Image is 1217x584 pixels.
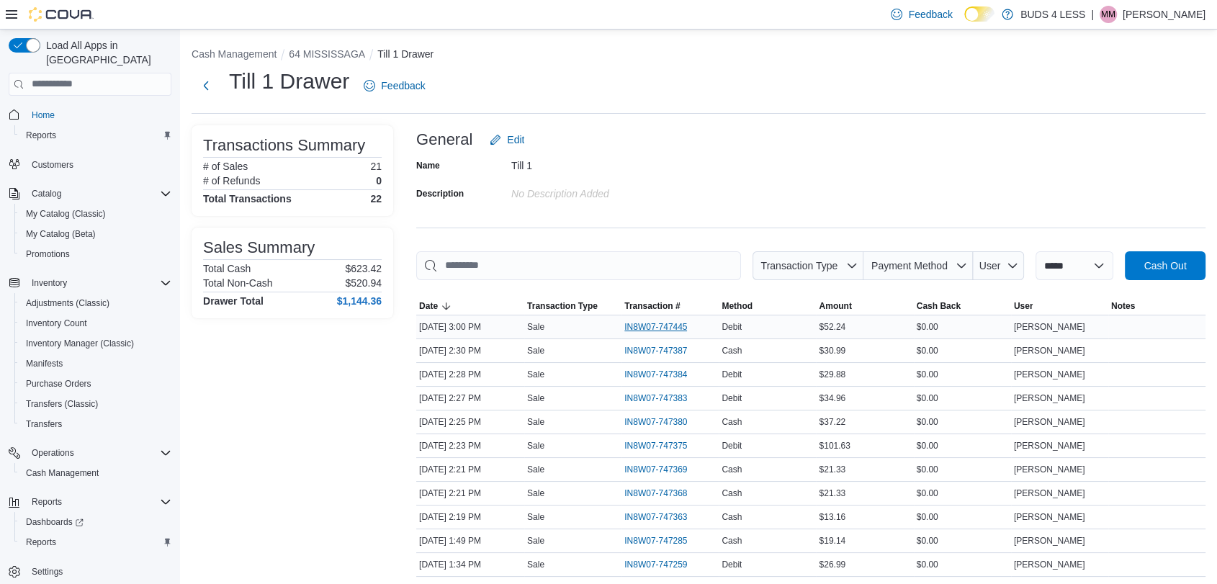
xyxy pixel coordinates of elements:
span: [PERSON_NAME] [1014,464,1085,475]
h4: 22 [370,193,382,205]
button: Transfers (Classic) [14,394,177,414]
div: $0.00 [914,532,1011,549]
button: Date [416,297,524,315]
a: Inventory Count [20,315,93,332]
button: Transaction Type [524,297,621,315]
h3: Transactions Summary [203,137,365,154]
span: Notes [1111,300,1135,312]
div: $0.00 [914,508,1011,526]
span: Reports [26,493,171,511]
button: User [973,251,1024,280]
h6: Total Non-Cash [203,277,273,289]
h3: Sales Summary [203,239,315,256]
span: Transfers (Classic) [20,395,171,413]
p: Sale [527,559,544,570]
span: My Catalog (Classic) [26,208,106,220]
div: $0.00 [914,461,1011,478]
button: Reports [26,493,68,511]
span: Edit [507,132,524,147]
div: [DATE] 2:23 PM [416,437,524,454]
button: Inventory [26,274,73,292]
div: $0.00 [914,437,1011,454]
span: Catalog [26,185,171,202]
button: User [1011,297,1108,315]
button: IN8W07-747363 [624,508,701,526]
a: My Catalog (Beta) [20,225,102,243]
button: Payment Method [863,251,973,280]
span: [PERSON_NAME] [1014,321,1085,333]
a: Promotions [20,246,76,263]
span: IN8W07-747375 [624,440,687,452]
span: IN8W07-747384 [624,369,687,380]
a: Manifests [20,355,68,372]
div: [DATE] 2:19 PM [416,508,524,526]
h6: # of Sales [203,161,248,172]
h4: $1,144.36 [337,295,382,307]
span: Promotions [26,248,70,260]
span: IN8W07-747368 [624,488,687,499]
button: Catalog [26,185,67,202]
span: $26.99 [819,559,845,570]
p: 21 [370,161,382,172]
button: Cash Out [1125,251,1205,280]
input: Dark Mode [964,6,994,22]
div: [DATE] 2:30 PM [416,342,524,359]
button: Inventory Manager (Classic) [14,333,177,354]
span: Catalog [32,188,61,199]
a: Customers [26,156,79,174]
span: Purchase Orders [26,378,91,390]
span: Settings [26,562,171,580]
img: Cova [29,7,94,22]
div: [DATE] 2:21 PM [416,461,524,478]
span: Dashboards [26,516,84,528]
button: IN8W07-747369 [624,461,701,478]
p: $623.42 [345,263,382,274]
span: Promotions [20,246,171,263]
span: $30.99 [819,345,845,356]
h6: # of Refunds [203,175,260,187]
div: No Description added [511,182,704,199]
span: Reports [20,127,171,144]
button: Transaction Type [753,251,863,280]
span: IN8W07-747285 [624,535,687,547]
input: This is a search bar. As you type, the results lower in the page will automatically filter. [416,251,741,280]
div: $0.00 [914,342,1011,359]
span: Manifests [20,355,171,372]
button: Transaction # [621,297,719,315]
span: Reports [26,130,56,141]
span: IN8W07-747380 [624,416,687,428]
span: Transaction Type [760,260,837,271]
h3: General [416,131,472,148]
p: [PERSON_NAME] [1123,6,1205,23]
span: Cash [722,345,742,356]
button: IN8W07-747259 [624,556,701,573]
div: [DATE] 2:28 PM [416,366,524,383]
span: Purchase Orders [20,375,171,392]
a: Purchase Orders [20,375,97,392]
span: $37.22 [819,416,845,428]
div: $0.00 [914,485,1011,502]
button: Adjustments (Classic) [14,293,177,313]
span: [PERSON_NAME] [1014,511,1085,523]
span: Load All Apps in [GEOGRAPHIC_DATA] [40,38,171,67]
span: Reports [20,534,171,551]
button: Inventory [3,273,177,293]
span: $101.63 [819,440,850,452]
h4: Total Transactions [203,193,292,205]
span: Operations [32,447,74,459]
button: Operations [26,444,80,462]
p: 0 [376,175,382,187]
a: Transfers [20,415,68,433]
span: Date [419,300,438,312]
button: Reports [3,492,177,512]
div: $0.00 [914,556,1011,573]
a: Reports [20,534,62,551]
div: [DATE] 2:27 PM [416,390,524,407]
p: Sale [527,416,544,428]
div: $0.00 [914,413,1011,431]
span: Feedback [381,78,425,93]
button: IN8W07-747285 [624,532,701,549]
span: Payment Method [871,260,948,271]
button: IN8W07-747445 [624,318,701,336]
